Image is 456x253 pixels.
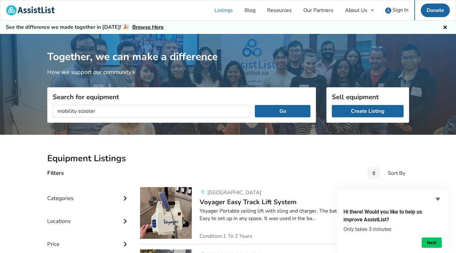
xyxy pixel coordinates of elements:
div: Yoyager Portable ceiling lift with sling and charger. The battery needs to be replaced. . Easy to... [200,207,409,222]
h5: See the difference we made together in [DATE]! 🎉 [6,24,164,31]
span: [GEOGRAPHIC_DATA] [207,189,261,196]
input: I am looking for... [53,105,250,117]
div: Hi there! Would you like to help us improve AssistList? [343,195,442,248]
div: Sort By [388,171,405,176]
button: Hide survey [434,195,442,203]
span: Sign In [393,6,408,14]
h1: Together, we can make a difference [47,34,409,63]
h2: Equipment Listings [47,153,409,164]
span: Voyager Easy Track Lift System [200,197,297,206]
h4: Filters [47,169,64,177]
div: About Us [345,8,367,13]
div: Locations [47,205,130,228]
h2: Hi there! Would you like to help us improve AssistList? [343,208,442,224]
div: Categories [47,182,130,205]
img: assistlist-logo [6,5,55,16]
a: Blog [239,0,261,20]
a: Listings [209,0,239,20]
a: Donate [421,4,450,17]
a: Create Listing [332,105,404,117]
h3: Sell equipment [332,93,404,101]
img: transfer aids-voyager easy track lift system [140,187,192,239]
h3: Search for equipment [53,93,310,101]
img: user icon [385,7,391,14]
span: Condition: 1 To 2 Years [200,234,252,239]
div: Price [47,228,130,251]
a: Our Partners [298,0,339,20]
a: transfer aids-voyager easy track lift system[GEOGRAPHIC_DATA]Voyager Easy Track Lift System$1000Y... [140,187,409,244]
button: Go [255,105,310,117]
button: Next question [422,237,442,248]
a: Browse Here [132,24,164,31]
a: Resources [261,0,298,20]
p: Only takes 3 minutes [343,226,442,232]
a: user icon Sign In [379,0,414,20]
a: How we support our community [47,68,138,76]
